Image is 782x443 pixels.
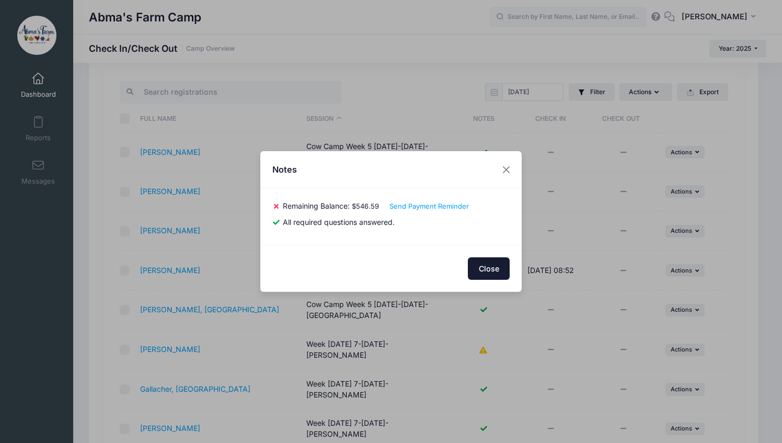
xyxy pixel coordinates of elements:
h4: Notes [272,163,297,176]
span: Remaining Balance: [283,201,350,210]
button: Close [497,160,516,179]
span: All required questions answered. [283,218,395,226]
button: Close [468,257,510,280]
span: $546.59 [352,202,379,210]
a: Send Payment Reminder [389,202,469,210]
